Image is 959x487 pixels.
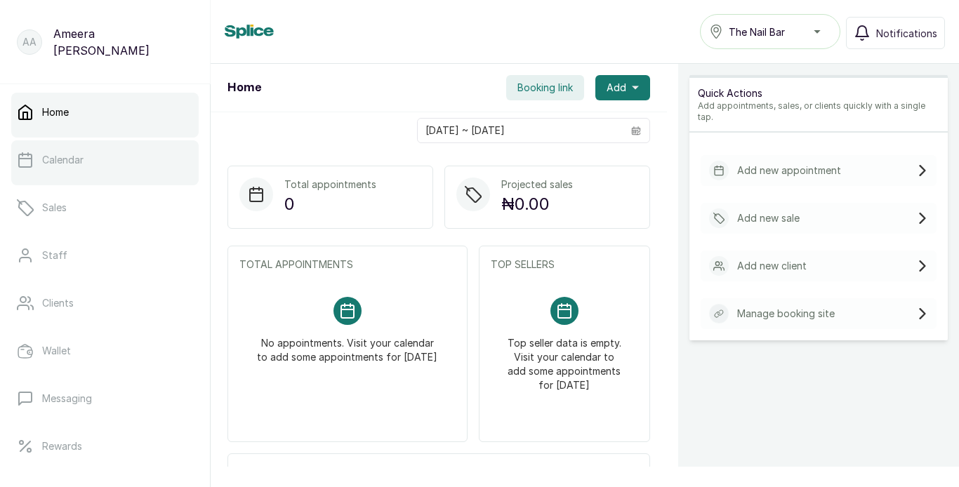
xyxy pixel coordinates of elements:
[698,100,939,123] p: Add appointments, sales, or clients quickly with a single tap.
[631,126,641,135] svg: calendar
[501,178,573,192] p: Projected sales
[256,325,439,364] p: No appointments. Visit your calendar to add some appointments for [DATE]
[698,86,939,100] p: Quick Actions
[42,296,74,310] p: Clients
[517,81,573,95] span: Booking link
[42,344,71,358] p: Wallet
[700,14,840,49] button: The Nail Bar
[876,26,937,41] span: Notifications
[53,25,193,59] p: Ameera [PERSON_NAME]
[239,258,456,272] p: TOTAL APPOINTMENTS
[284,178,376,192] p: Total appointments
[737,211,800,225] p: Add new sale
[737,259,807,273] p: Add new client
[42,105,69,119] p: Home
[11,188,199,227] a: Sales
[11,331,199,371] a: Wallet
[11,379,199,418] a: Messaging
[239,465,638,479] p: UPCOMING APPOINTMENTS
[508,325,621,392] p: Top seller data is empty. Visit your calendar to add some appointments for [DATE]
[42,248,67,262] p: Staff
[11,427,199,466] a: Rewards
[737,307,835,321] p: Manage booking site
[42,439,82,453] p: Rewards
[506,75,584,100] button: Booking link
[491,258,638,272] p: TOP SELLERS
[11,140,199,180] a: Calendar
[42,201,67,215] p: Sales
[501,192,573,217] p: ₦0.00
[11,283,199,323] a: Clients
[595,75,650,100] button: Add
[42,153,84,167] p: Calendar
[42,392,92,406] p: Messaging
[607,81,626,95] span: Add
[418,119,623,142] input: Select date
[227,79,261,96] h1: Home
[846,17,945,49] button: Notifications
[11,93,199,132] a: Home
[737,164,841,178] p: Add new appointment
[11,236,199,275] a: Staff
[22,35,37,49] p: AA
[729,25,785,39] span: The Nail Bar
[284,192,376,217] p: 0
